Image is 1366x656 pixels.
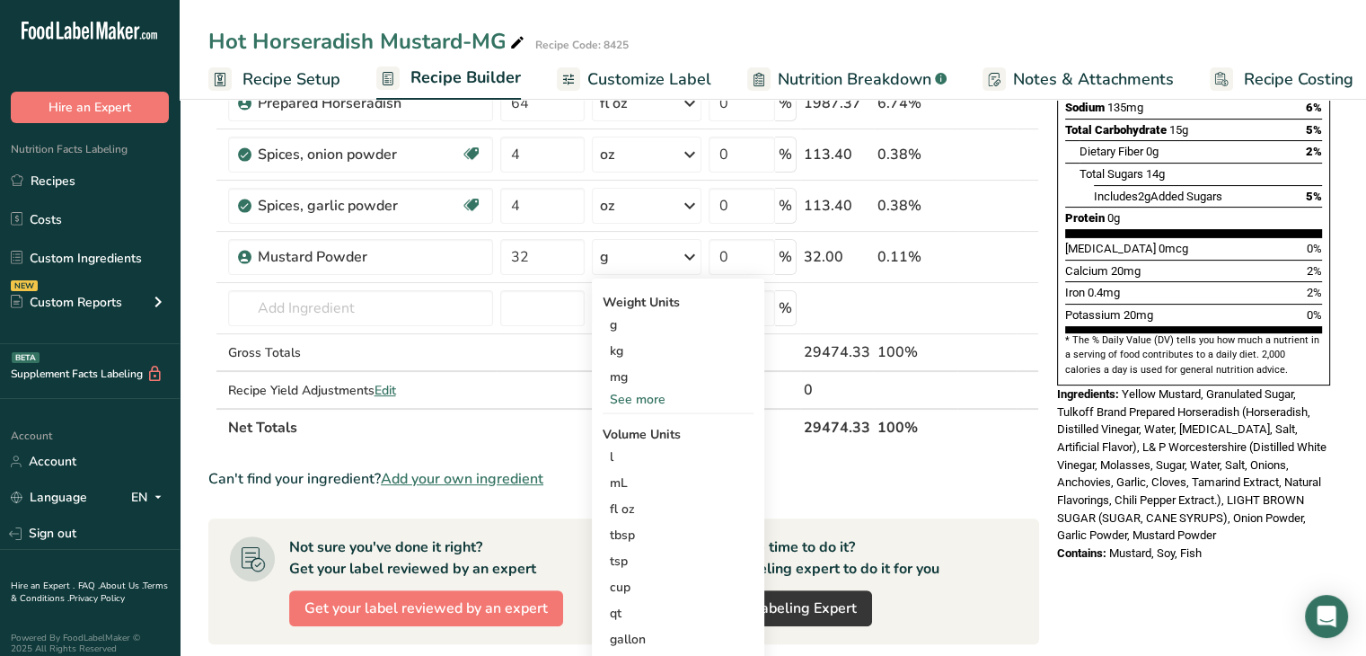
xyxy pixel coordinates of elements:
[610,630,746,649] div: gallon
[804,93,870,114] div: 1987.37
[587,67,711,92] span: Customize Label
[610,474,746,492] div: mL
[1124,308,1153,322] span: 20mg
[1107,211,1120,225] span: 0g
[1306,101,1322,114] span: 6%
[1305,595,1348,638] div: Open Intercom Messenger
[804,341,870,363] div: 29474.33
[1109,546,1202,560] span: Mustard, Soy, Fish
[1138,190,1150,203] span: 2g
[600,246,609,268] div: g
[1169,123,1188,137] span: 15g
[1057,546,1106,560] span: Contains:
[1065,333,1322,377] section: * The % Daily Value (DV) tells you how much a nutrient in a serving of food contributes to a dail...
[11,633,169,654] div: Powered By FoodLabelMaker © 2025 All Rights Reserved
[1306,190,1322,203] span: 5%
[983,59,1174,100] a: Notes & Attachments
[1107,101,1143,114] span: 135mg
[610,578,746,597] div: cup
[1244,67,1353,92] span: Recipe Costing
[11,580,75,592] a: Hire an Expert .
[1159,242,1188,255] span: 0mcg
[376,58,521,101] a: Recipe Builder
[1307,242,1322,255] span: 0%
[603,338,754,364] div: kg
[1065,101,1105,114] span: Sodium
[877,341,954,363] div: 100%
[1146,145,1159,158] span: 0g
[1307,264,1322,278] span: 2%
[100,580,143,592] a: About Us .
[600,195,614,217] div: oz
[11,92,169,123] button: Hire an Expert
[694,590,872,626] a: Hire a Labeling Expert
[1065,242,1156,255] span: [MEDICAL_DATA]
[877,195,954,217] div: 0.38%
[610,500,746,519] div: fl oz
[304,598,548,619] span: Get your label reviewed by an expert
[778,67,931,92] span: Nutrition Breakdown
[225,408,800,446] th: Net Totals
[258,93,482,114] div: Prepared Horseradish
[1057,387,1119,401] span: Ingredients:
[11,482,87,513] a: Language
[1065,211,1105,225] span: Protein
[1307,308,1322,322] span: 0%
[1065,308,1121,322] span: Potassium
[11,280,38,291] div: NEW
[208,468,1039,490] div: Can't find your ingredient?
[1080,145,1143,158] span: Dietary Fiber
[1306,123,1322,137] span: 5%
[228,381,493,400] div: Recipe Yield Adjustments
[258,246,482,268] div: Mustard Powder
[1111,264,1141,278] span: 20mg
[804,246,870,268] div: 32.00
[1088,286,1120,299] span: 0.4mg
[877,246,954,268] div: 0.11%
[208,25,528,58] div: Hot Horseradish Mustard-MG
[877,144,954,165] div: 0.38%
[804,379,870,401] div: 0
[1210,59,1353,100] a: Recipe Costing
[800,408,874,446] th: 29474.33
[603,364,754,390] div: mg
[12,352,40,363] div: BETA
[208,59,340,100] a: Recipe Setup
[228,290,493,326] input: Add Ingredient
[381,468,543,490] span: Add your own ingredient
[242,67,340,92] span: Recipe Setup
[11,580,168,605] a: Terms & Conditions .
[804,195,870,217] div: 113.40
[1094,190,1222,203] span: Includes Added Sugars
[603,390,754,409] div: See more
[600,144,614,165] div: oz
[289,536,536,580] div: Not sure you've done it right? Get your label reviewed by an expert
[804,144,870,165] div: 113.40
[747,59,947,100] a: Nutrition Breakdown
[1307,286,1322,299] span: 2%
[69,592,125,605] a: Privacy Policy
[1057,387,1326,543] span: Yellow Mustard, Granulated Sugar, Tulkoff Brand Prepared Horseradish (Horseradish, Distilled Vine...
[1013,67,1174,92] span: Notes & Attachments
[603,293,754,312] div: Weight Units
[610,448,746,466] div: l
[289,590,563,626] button: Get your label reviewed by an expert
[603,312,754,338] div: g
[1080,167,1143,181] span: Total Sugars
[375,382,396,399] span: Edit
[877,93,954,114] div: 6.74%
[535,37,629,53] div: Recipe Code: 8425
[557,59,711,100] a: Customize Label
[694,536,939,580] div: Don't have time to do it? Hire a labeling expert to do it for you
[610,604,746,623] div: qt
[1065,123,1167,137] span: Total Carbohydrate
[874,408,957,446] th: 100%
[1065,286,1085,299] span: Iron
[610,526,746,545] div: tbsp
[131,487,169,509] div: EN
[603,425,754,444] div: Volume Units
[258,144,461,165] div: Spices, onion powder
[410,66,521,90] span: Recipe Builder
[610,552,746,571] div: tsp
[228,343,493,362] div: Gross Totals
